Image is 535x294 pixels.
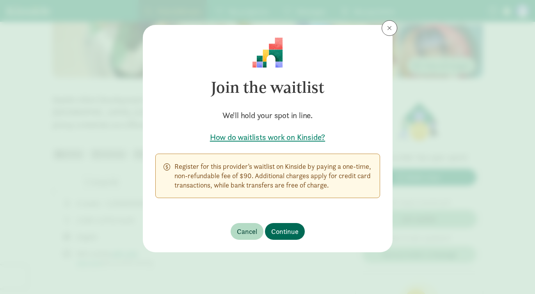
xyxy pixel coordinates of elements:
button: Continue [265,223,305,240]
p: Register for this provider’s waitlist on Kinside by paying a one-time, non-refundable fee of $90.... [174,162,372,190]
span: Cancel [237,226,257,237]
a: How do waitlists work on Kinside? [155,132,380,143]
button: Cancel [231,223,263,240]
span: Continue [271,226,299,237]
h5: We'll hold your spot in line. [155,110,380,121]
h3: Join the waitlist [155,68,380,107]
